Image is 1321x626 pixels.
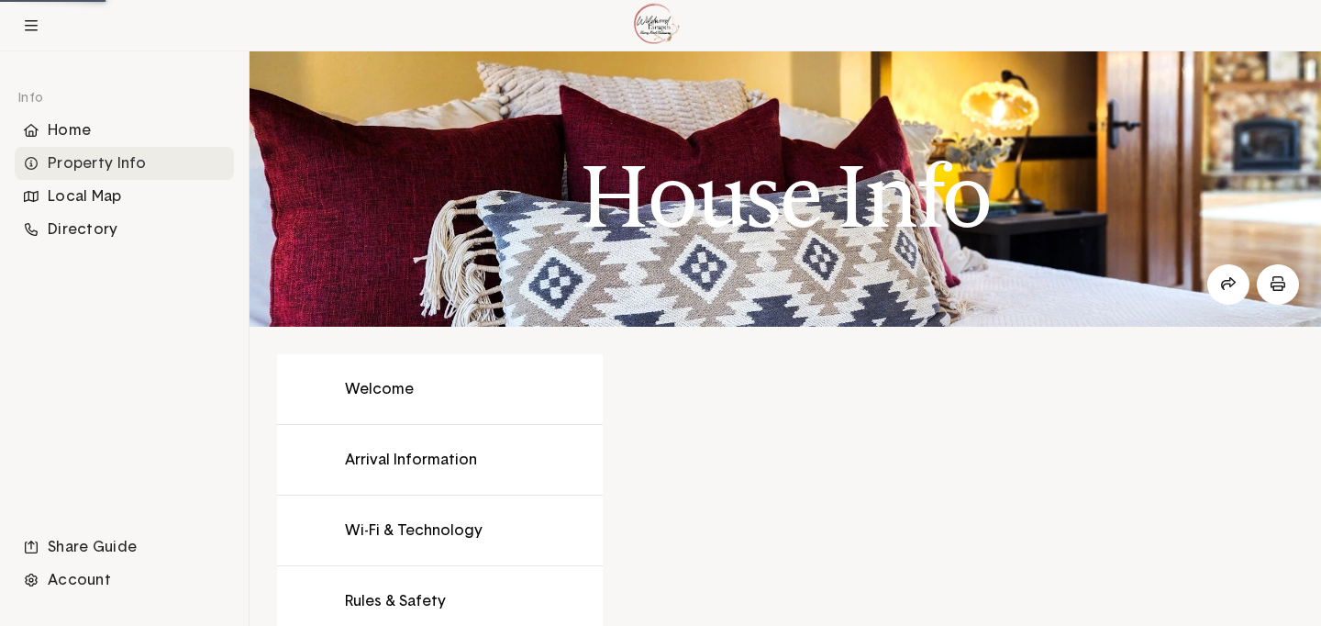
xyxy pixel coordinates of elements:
[15,180,234,213] div: Local Map
[15,114,234,147] div: Home
[633,1,683,50] img: Logo
[15,564,234,597] li: Navigation item
[15,147,234,180] div: Property Info
[15,213,234,246] li: Navigation item
[15,531,234,564] div: Share Guide
[15,213,234,246] div: Directory
[15,147,234,180] li: Navigation item
[15,180,234,213] li: Navigation item
[15,564,234,597] div: Account
[15,531,234,564] li: Navigation item
[15,114,234,147] li: Navigation item
[580,148,991,245] h1: House Info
